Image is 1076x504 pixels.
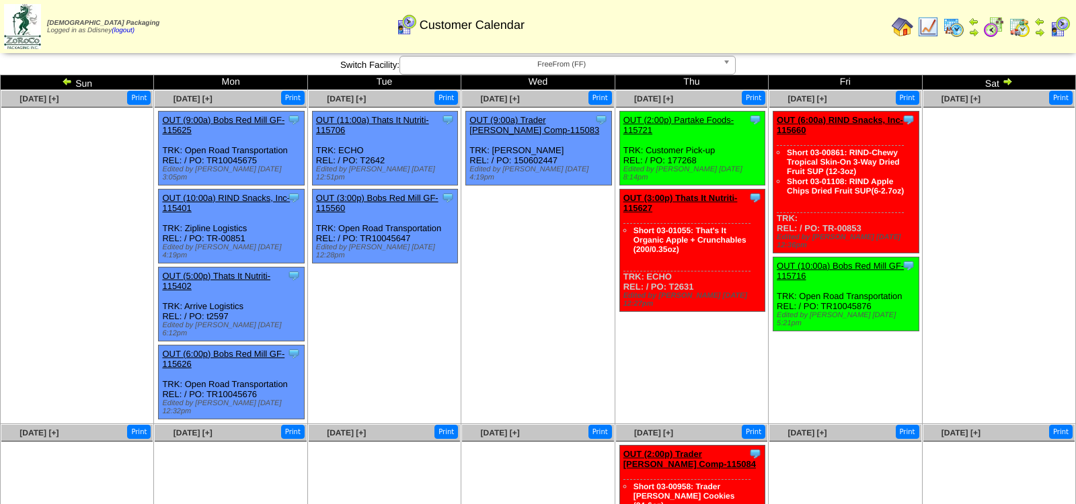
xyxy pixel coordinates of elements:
a: [DATE] [+] [481,94,520,103]
a: OUT (9:00a) Trader [PERSON_NAME] Comp-115083 [469,115,599,135]
img: arrowleft.gif [968,16,979,27]
a: OUT (10:00a) RIND Snacks, Inc-115401 [162,193,290,213]
a: [DATE] [+] [20,428,59,437]
img: Tooltip [902,259,915,272]
img: Tooltip [287,191,301,204]
div: TRK: REL: / PO: TR-00853 [773,112,919,253]
img: Tooltip [287,113,301,126]
div: TRK: Arrive Logistics REL: / PO: t2597 [159,267,304,341]
div: Edited by [PERSON_NAME] [DATE] 8:14pm [623,165,765,181]
div: TRK: ECHO REL: / PO: T2631 [619,190,765,312]
div: TRK: [PERSON_NAME] REL: / PO: 150602447 [466,112,611,185]
button: Print [127,91,151,105]
button: Print [1049,91,1073,105]
div: Edited by [PERSON_NAME] [DATE] 6:12pm [162,321,303,337]
a: [DATE] [+] [174,94,213,103]
button: Print [742,91,765,105]
img: calendarinout.gif [1009,16,1030,38]
img: arrowright.gif [1002,76,1013,87]
button: Print [896,425,919,439]
div: Edited by [PERSON_NAME] [DATE] 12:32pm [162,399,303,415]
a: OUT (9:00a) Bobs Red Mill GF-115625 [162,115,284,135]
span: Customer Calendar [420,18,525,32]
a: OUT (6:00p) Bobs Red Mill GF-115626 [162,349,284,369]
td: Tue [307,75,461,90]
button: Print [742,425,765,439]
td: Thu [615,75,768,90]
img: arrowright.gif [968,27,979,38]
button: Print [281,425,305,439]
a: [DATE] [+] [787,94,827,103]
img: calendarprod.gif [943,16,964,38]
div: Edited by [PERSON_NAME] [DATE] 12:28pm [316,243,457,259]
a: [DATE] [+] [20,94,59,103]
div: Edited by [PERSON_NAME] [DATE] 4:19pm [469,165,611,181]
img: Tooltip [748,447,762,460]
div: Edited by [PERSON_NAME] [DATE] 12:27pm [623,292,765,308]
a: [DATE] [+] [327,428,366,437]
img: arrowleft.gif [62,76,73,87]
a: [DATE] [+] [481,428,520,437]
div: TRK: Open Road Transportation REL: / PO: TR10045676 [159,345,304,419]
button: Print [281,91,305,105]
button: Print [896,91,919,105]
span: FreeFrom (FF) [406,56,718,73]
div: TRK: Open Road Transportation REL: / PO: TR10045675 [159,112,304,185]
img: calendarcustomer.gif [1049,16,1071,38]
a: Short 03-00861: RIND-Chewy Tropical Skin-On 3-Way Dried Fruit SUP (12-3oz) [787,148,900,176]
a: [DATE] [+] [941,94,981,103]
span: [DATE] [+] [634,428,673,437]
a: OUT (2:00p) Trader [PERSON_NAME] Comp-115084 [623,449,756,469]
button: Print [588,425,612,439]
a: OUT (6:00a) RIND Snacks, Inc-115660 [777,115,903,135]
img: calendarblend.gif [983,16,1005,38]
button: Print [434,425,458,439]
a: OUT (3:00p) Bobs Red Mill GF-115560 [316,193,438,213]
img: Tooltip [748,191,762,204]
div: TRK: Zipline Logistics REL: / PO: TR-00851 [159,190,304,263]
img: Tooltip [441,191,455,204]
a: (logout) [112,27,134,34]
a: Short 03-01108: RIND Apple Chips Dried Fruit SUP(6-2.7oz) [787,177,904,196]
span: [DATE] [+] [174,428,213,437]
td: Mon [154,75,307,90]
a: [DATE] [+] [327,94,366,103]
a: OUT (10:00a) Bobs Red Mill GF-115716 [777,261,904,281]
img: arrowright.gif [1034,27,1045,38]
img: Tooltip [287,347,301,360]
td: Sat [922,75,1075,90]
a: [DATE] [+] [787,428,827,437]
img: zoroco-logo-small.webp [4,4,41,49]
img: calendarcustomer.gif [395,14,417,36]
div: TRK: Customer Pick-up REL: / PO: 177268 [619,112,765,185]
a: [DATE] [+] [941,428,981,437]
button: Print [127,425,151,439]
td: Wed [461,75,615,90]
button: Print [588,91,612,105]
div: Edited by [PERSON_NAME] [DATE] 3:05pm [162,165,303,181]
div: Edited by [PERSON_NAME] [DATE] 12:36pm [777,233,918,249]
img: Tooltip [594,113,608,126]
div: TRK: Open Road Transportation REL: / PO: TR10045876 [773,257,919,331]
img: Tooltip [287,269,301,282]
a: [DATE] [+] [634,94,673,103]
img: Tooltip [902,113,915,126]
button: Print [1049,425,1073,439]
img: home.gif [892,16,913,38]
span: Logged in as Ddisney [47,19,159,34]
a: Short 03-01055: That's It Organic Apple + Crunchables (200/0.35oz) [633,226,746,254]
a: OUT (3:00p) Thats It Nutriti-115627 [623,193,738,213]
a: OUT (2:00p) Partake Foods-115721 [623,115,734,135]
button: Print [434,91,458,105]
